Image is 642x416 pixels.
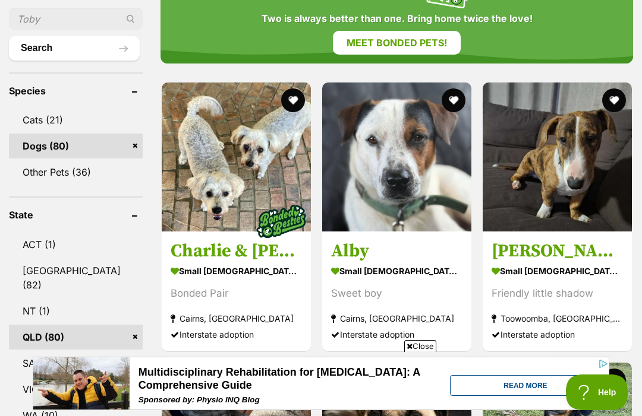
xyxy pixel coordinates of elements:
span: Close [404,340,436,352]
img: Vincent - Dachshund Dog [483,82,632,231]
a: Charlie & [PERSON_NAME] small [DEMOGRAPHIC_DATA] Dog Bonded Pair Cairns, [GEOGRAPHIC_DATA] Inters... [162,231,311,351]
div: Interstate adoption [331,326,462,342]
strong: Cairns, [GEOGRAPHIC_DATA] [171,310,302,326]
iframe: Advertisement [33,357,609,410]
span: Two is always better than one. Bring home twice the love! [262,13,533,24]
a: Other Pets (36) [9,160,143,185]
button: favourite [281,88,305,112]
strong: small [DEMOGRAPHIC_DATA] Dog [331,262,462,280]
h3: Alby [331,240,462,262]
header: Species [9,85,143,96]
img: Alby - Jack Russell Terrier Dog [322,82,471,231]
h3: [PERSON_NAME] [492,240,623,262]
a: QLD (80) [9,325,143,350]
div: Sweet boy [331,285,462,301]
a: [PERSON_NAME] small [DEMOGRAPHIC_DATA] Dog Friendly little shadow Toowoomba, [GEOGRAPHIC_DATA] In... [483,231,632,351]
img: Charlie & Isa - Maltese Dog [162,82,311,231]
img: bonded besties [251,192,311,251]
a: Dogs (80) [9,134,143,158]
a: NT (1) [9,298,143,323]
header: State [9,209,143,220]
button: favourite [442,88,465,112]
iframe: Help Scout Beacon - Open [566,374,630,410]
div: Bonded Pair [171,285,302,301]
a: Alby small [DEMOGRAPHIC_DATA] Dog Sweet boy Cairns, [GEOGRAPHIC_DATA] Interstate adoption [322,231,471,351]
a: ACT (1) [9,232,143,257]
strong: Cairns, [GEOGRAPHIC_DATA] [331,310,462,326]
a: Cats (21) [9,107,143,132]
a: [GEOGRAPHIC_DATA] (82) [9,258,143,297]
div: Interstate adoption [171,326,302,342]
strong: small [DEMOGRAPHIC_DATA] Dog [492,262,623,280]
div: Interstate adoption [492,326,623,342]
strong: Toowoomba, [GEOGRAPHIC_DATA] [492,310,623,326]
a: SA (2) [9,351,143,376]
button: favourite [602,88,626,112]
div: Friendly little shadow [492,285,623,301]
input: Toby [9,8,143,30]
a: VIC (67) [9,377,143,402]
a: Meet bonded pets! [333,31,461,55]
strong: small [DEMOGRAPHIC_DATA] Dog [171,262,302,280]
h3: Charlie & [PERSON_NAME] [171,240,302,262]
button: Search [9,36,140,60]
button: favourite [602,369,626,392]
